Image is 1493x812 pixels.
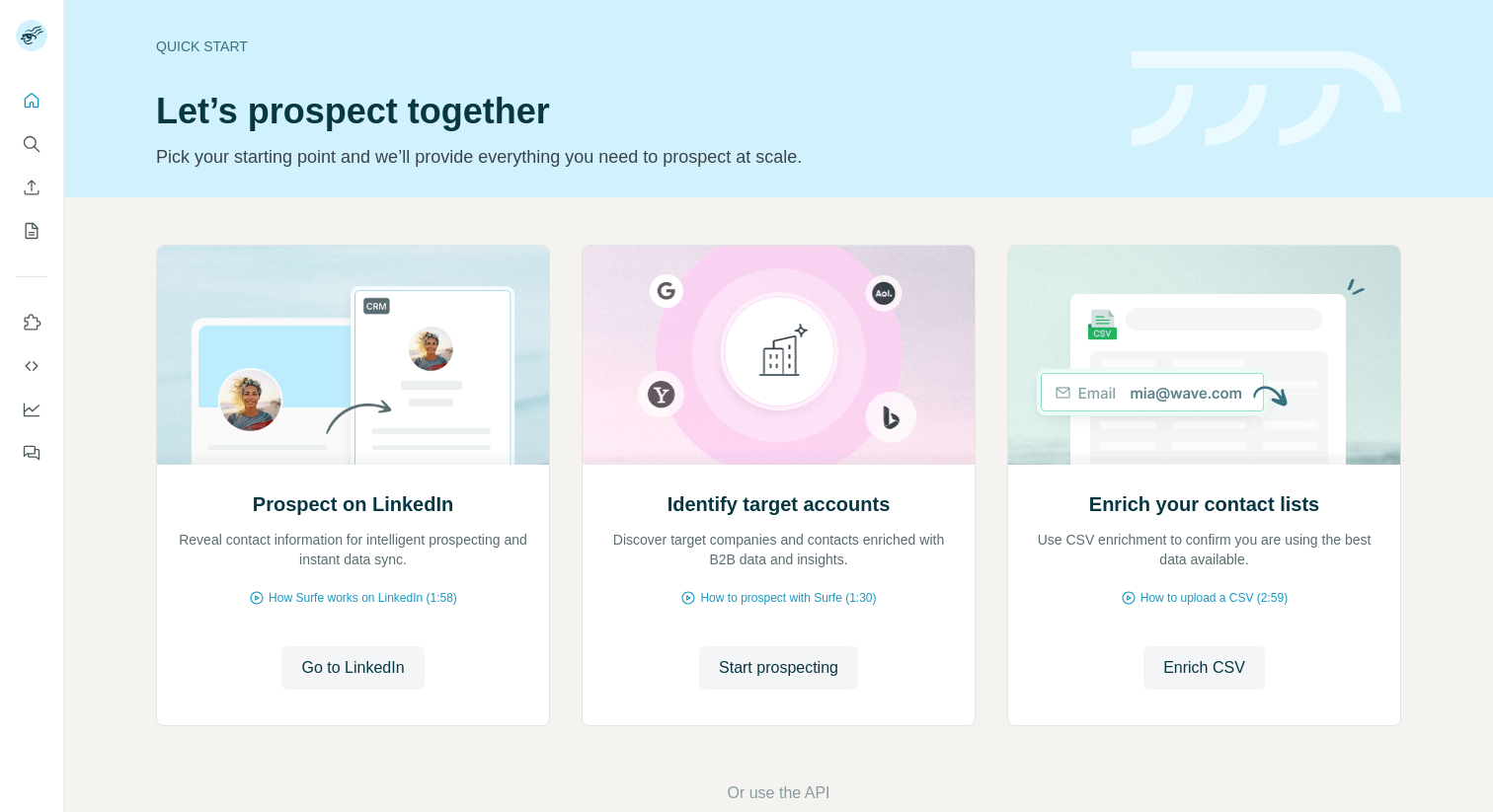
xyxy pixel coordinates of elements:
button: My lists [16,213,47,249]
p: Reveal contact information for intelligent prospecting and instant data sync. [177,530,529,569]
button: Use Surfe API [16,348,47,384]
button: Dashboard [16,392,47,427]
div: Quick start [156,37,1108,56]
button: Search [16,126,47,162]
span: Enrich CSV [1163,656,1245,680]
button: Feedback [16,435,47,471]
img: banner [1132,51,1401,147]
span: Start prospecting [719,656,838,680]
img: Identify target accounts [582,246,976,465]
h2: Enrich your contact lists [1089,490,1319,518]
h2: Prospect on LinkedIn [253,490,453,518]
h1: Let’s prospect together [156,92,1108,131]
span: How to prospect with Surfe (1:30) [700,589,876,607]
button: Use Surfe on LinkedIn [16,305,47,340]
button: Go to LinkedIn [281,646,424,690]
button: Start prospecting [699,646,858,690]
button: Enrich CSV [16,170,47,205]
button: Quick start [16,83,47,118]
button: Enrich CSV [1143,646,1265,690]
img: Prospect on LinkedIn [156,246,550,465]
img: Enrich your contact lists [1007,246,1401,465]
p: Discover target companies and contacts enriched with B2B data and insights. [602,530,955,569]
span: Go to LinkedIn [301,656,404,680]
button: Or use the API [727,781,829,805]
p: Pick your starting point and we’ll provide everything you need to prospect at scale. [156,143,1108,171]
span: How to upload a CSV (2:59) [1140,589,1288,607]
h2: Identify target accounts [668,490,891,518]
span: How Surfe works on LinkedIn (1:58) [269,589,457,607]
p: Use CSV enrichment to confirm you are using the best data available. [1028,530,1380,569]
